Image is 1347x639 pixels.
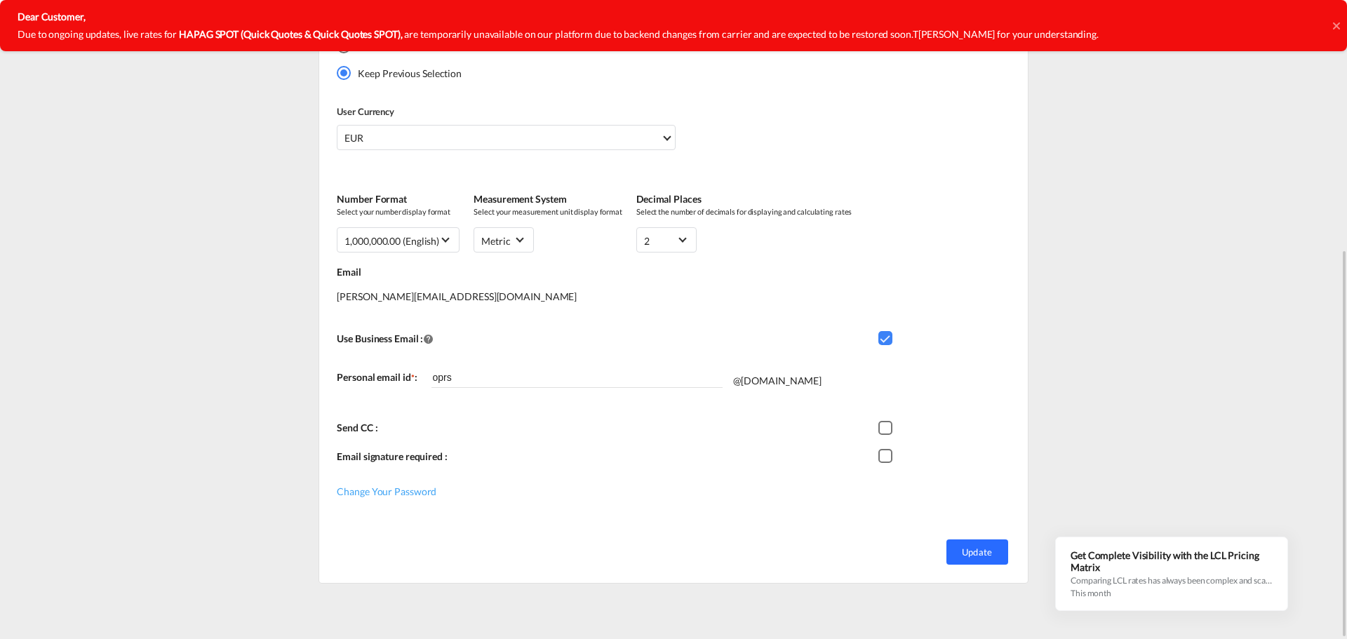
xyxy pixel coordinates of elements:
[337,265,1013,279] label: Email
[481,235,510,247] div: metric
[337,192,460,206] label: Number Format
[474,192,622,206] label: Measurement System
[337,13,462,91] md-radio-group: Yes
[878,450,899,464] md-checkbox: Checkbox 1
[337,279,1013,328] div: [PERSON_NAME][EMAIL_ADDRESS][DOMAIN_NAME]
[474,206,622,217] span: Select your measurement unit display format
[423,333,434,344] md-icon: Notification will be sent from this email Id
[636,192,852,206] label: Decimal Places
[337,417,878,446] div: Send CC :
[723,356,1014,417] span: @[DOMAIN_NAME]
[337,485,436,497] span: Change Your Password
[337,206,460,217] span: Select your number display format
[337,125,675,150] md-select: Select Currency: € EUREuro
[431,367,723,388] input: Personal email id
[344,131,660,145] span: EUR
[337,356,431,417] label: Personal email id :
[636,206,852,217] span: Select the number of decimals for displaying and calculating rates
[644,235,650,247] div: 2
[337,105,675,118] label: User Currency
[11,565,60,618] iframe: Chat
[878,332,899,346] md-checkbox: Checkbox 1
[344,235,439,247] div: 1,000,000.00 (English)
[337,328,878,357] div: Use Business Email :
[337,446,878,475] div: Email signature required :
[946,539,1008,565] button: Update
[337,65,462,80] md-radio-button: Keep Previous Selection
[878,421,899,435] md-checkbox: Checkbox 1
